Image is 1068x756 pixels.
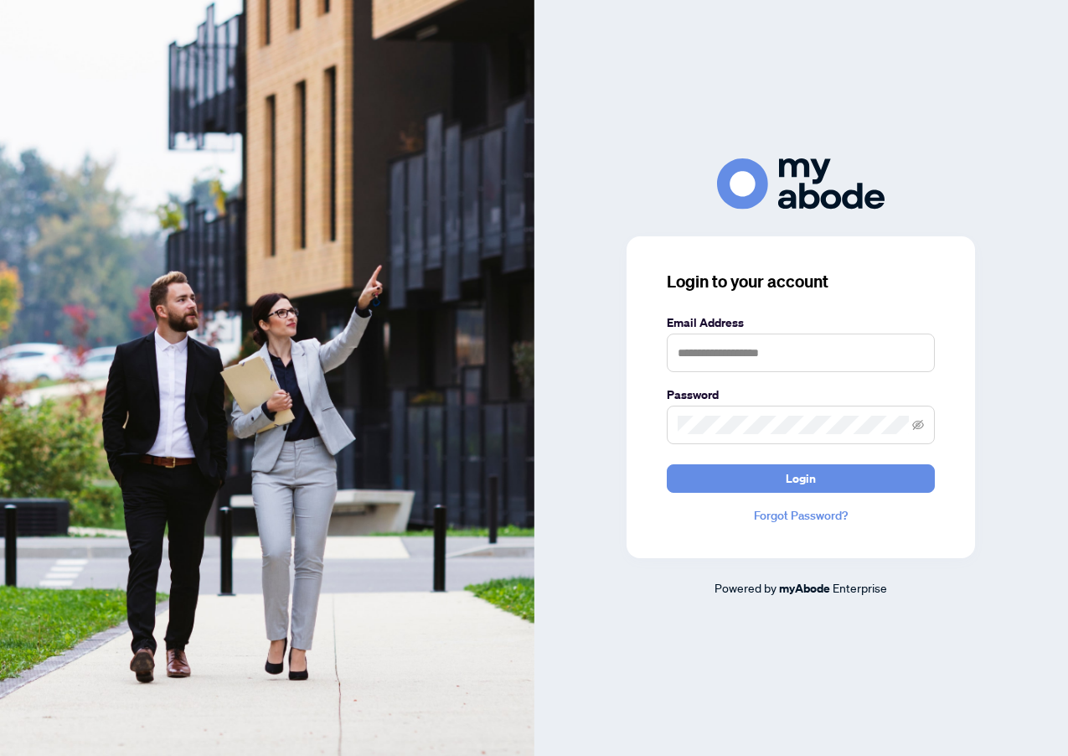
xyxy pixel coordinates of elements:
a: myAbode [779,579,830,598]
span: Powered by [715,580,776,595]
h3: Login to your account [667,270,935,293]
span: Login [786,465,816,492]
button: Login [667,464,935,493]
label: Email Address [667,313,935,332]
img: ma-logo [717,158,885,210]
span: eye-invisible [912,419,924,431]
span: Enterprise [833,580,887,595]
label: Password [667,386,935,404]
a: Forgot Password? [667,506,935,525]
